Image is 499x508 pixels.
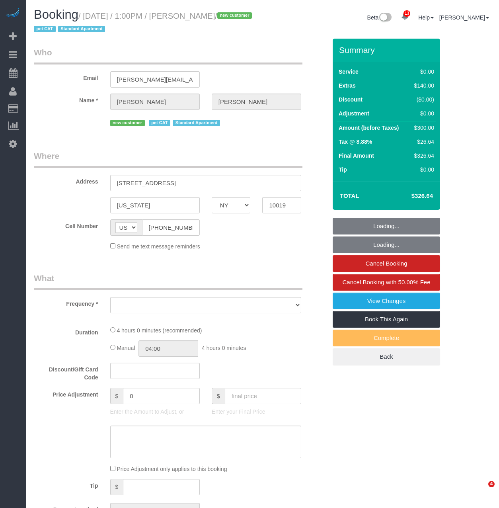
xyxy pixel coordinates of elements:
[110,479,123,495] span: $
[28,71,104,82] label: Email
[202,345,246,351] span: 4 hours 0 minutes
[339,166,347,174] label: Tip
[472,481,491,500] iframe: Intercom live chat
[411,96,434,104] div: ($0.00)
[411,82,434,90] div: $140.00
[110,408,200,416] p: Enter the Amount to Adjust, or
[110,71,200,88] input: Email
[212,408,301,416] p: Enter your Final Price
[28,326,104,336] label: Duration
[411,109,434,117] div: $0.00
[28,388,104,399] label: Price Adjustment
[411,152,434,160] div: $326.64
[333,293,440,309] a: View Changes
[110,120,145,126] span: new customer
[28,94,104,104] label: Name *
[333,348,440,365] a: Back
[212,94,301,110] input: Last Name
[367,14,392,21] a: Beta
[58,26,105,32] span: Standard Apartment
[378,13,392,23] img: New interface
[5,8,21,19] img: Automaid Logo
[117,345,135,351] span: Manual
[411,166,434,174] div: $0.00
[339,152,374,160] label: Final Amount
[117,243,200,250] span: Send me text message reminders
[110,94,200,110] input: First Name
[333,311,440,328] a: Book This Again
[34,8,78,21] span: Booking
[225,388,302,404] input: final price
[411,138,434,146] div: $26.64
[488,481,495,487] span: 4
[343,279,431,285] span: Cancel Booking with 50.00% Fee
[339,68,359,76] label: Service
[262,197,301,213] input: Zip Code
[217,12,252,19] span: new customer
[28,363,104,381] label: Discount/Gift Card Code
[339,82,356,90] label: Extras
[117,327,202,334] span: 4 hours 0 minutes (recommended)
[28,175,104,186] label: Address
[110,197,200,213] input: City
[439,14,489,21] a: [PERSON_NAME]
[339,124,399,132] label: Amount (before Taxes)
[34,150,302,168] legend: Where
[397,8,413,25] a: 13
[34,47,302,64] legend: Who
[212,388,225,404] span: $
[28,479,104,490] label: Tip
[333,255,440,272] a: Cancel Booking
[28,219,104,230] label: Cell Number
[339,109,369,117] label: Adjustment
[110,388,123,404] span: $
[339,45,436,55] h3: Summary
[142,219,200,236] input: Cell Number
[411,68,434,76] div: $0.00
[28,297,104,308] label: Frequency *
[149,120,171,126] span: pet CAT
[339,96,363,104] label: Discount
[34,272,302,290] legend: What
[34,12,254,34] small: / [DATE] / 1:00PM / [PERSON_NAME]
[340,192,359,199] strong: Total
[418,14,434,21] a: Help
[403,10,410,17] span: 13
[339,138,372,146] label: Tax @ 8.88%
[117,466,227,472] span: Price Adjustment only applies to this booking
[34,26,56,32] span: pet CAT
[173,120,220,126] span: Standard Apartment
[388,193,433,199] h4: $326.64
[333,274,440,291] a: Cancel Booking with 50.00% Fee
[411,124,434,132] div: $300.00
